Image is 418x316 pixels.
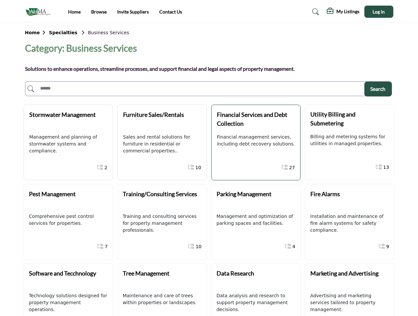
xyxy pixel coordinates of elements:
[68,9,81,14] a: Home
[217,111,287,127] b: Financial Services and Debt Collection
[282,165,288,170] i: Show All 27 Sub-Categories
[25,63,295,75] p: Solutions to enhance operations, streamline processes, and support financial and legal aspects of...
[123,292,202,306] p: Maintenance and care of trees within properties or landscapes.
[217,292,296,313] p: Data analysis and research to support property management decisions.
[123,213,202,234] p: Training and consulting services for property management professionals.
[123,190,197,197] b: Training/Consulting Services
[376,164,382,170] i: Show All 13 Sub-Categories
[310,270,379,277] b: Marketing and Advertising
[285,244,291,249] i: Show All 4 Sub-Categories
[373,9,385,14] span: Log In
[25,6,54,17] img: Site Logo
[217,134,295,147] p: Financial management services, including debt recovery solutions.
[25,30,49,35] b: Home
[289,162,295,174] a: 27
[29,270,96,277] b: Software and Tecchnology
[310,292,389,313] p: Advertising and marketing services tailored to property management.
[386,241,389,253] a: 9
[117,9,149,14] a: Invite Suppliers
[97,244,103,249] i: Show All 7 Sub-Categories
[123,134,201,154] p: Sales and rental solutions for furniture in residential or commercial properties..
[91,9,107,14] a: Browse
[105,241,108,253] a: 7
[29,213,108,227] p: Comprehensive pest control services for properties.
[364,82,392,96] button: Search
[310,133,389,147] p: Billing and metering systems for utilities in managed properties.
[49,30,77,35] b: Specialties
[188,244,194,249] i: Show All 10 Sub-Categories
[310,190,340,197] b: Fire Alarms
[306,7,323,17] a: Search
[25,43,137,54] h2: Category: Business Services
[196,241,201,253] a: 10
[123,111,184,118] b: Furniture Sales/Rentals
[29,111,96,118] b: Stormwater Management
[370,86,385,92] span: Search
[123,270,170,277] b: Tree Management
[217,190,272,197] b: Parking Management
[310,213,389,234] p: Installation and maintenance of fire alarm systems for safety compliance.
[195,162,201,174] a: 10
[379,244,385,249] i: Show All 9 Sub-Categories
[292,241,295,253] a: 4
[104,162,107,174] a: 2
[29,190,76,197] b: Pest Management
[327,8,359,16] div: My Listings
[217,270,254,277] b: Data Research
[29,134,108,154] p: Management and planning of stormwater systems and compliance.
[364,6,393,18] button: Log In
[336,9,359,14] h5: My Listings
[97,165,103,170] i: Show All 2 Sub-Categories
[217,213,296,227] p: Management and optimization of parking spaces and facilities.
[188,165,194,170] i: Show All 10 Sub-Categories
[88,30,129,35] span: Business Services
[310,111,355,127] b: Utility Billing and Submetering
[29,292,108,313] p: Technology solutions designed for property management operations.
[383,161,389,173] a: 13
[159,9,182,14] a: Contact Us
